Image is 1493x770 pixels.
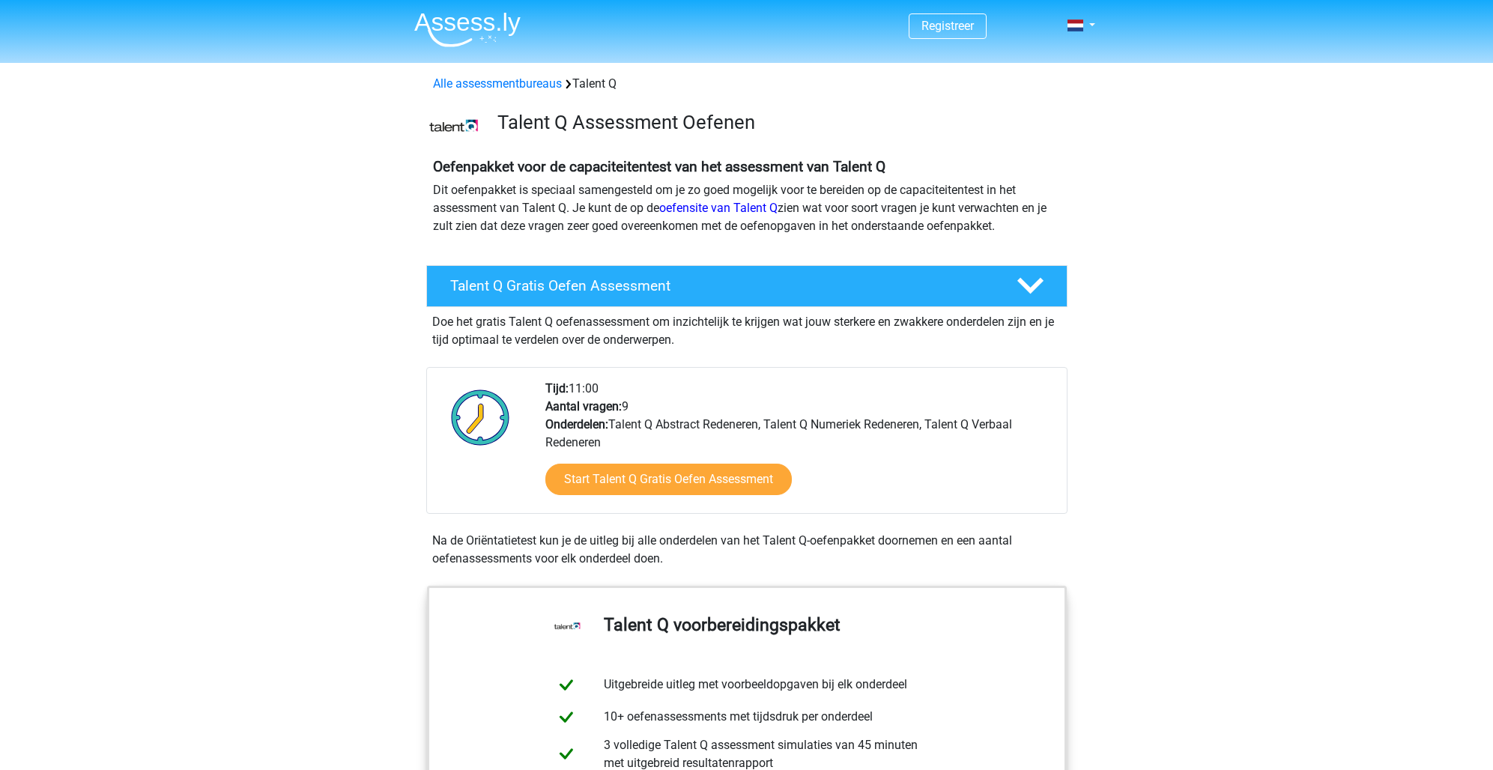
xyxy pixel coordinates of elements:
div: 11:00 9 Talent Q Abstract Redeneren, Talent Q Numeriek Redeneren, Talent Q Verbaal Redeneren [534,380,1066,513]
img: Talent Q [427,118,480,134]
p: Dit oefenpakket is speciaal samengesteld om je zo goed mogelijk voor te bereiden op de capaciteit... [433,181,1061,235]
a: Start Talent Q Gratis Oefen Assessment [545,464,792,495]
b: Oefenpakket voor de capaciteitentest van het assessment van Talent Q [433,158,885,175]
h4: Talent Q Gratis Oefen Assessment [450,277,993,294]
a: Alle assessmentbureaus [433,76,562,91]
div: Doe het gratis Talent Q oefenassessment om inzichtelijk te krijgen wat jouw sterkere en zwakkere ... [426,307,1067,349]
a: Registreer [921,19,974,33]
div: Talent Q [427,75,1067,93]
a: Talent Q Gratis Oefen Assessment [420,265,1073,307]
img: Assessly [414,12,521,47]
b: Aantal vragen: [545,399,622,413]
b: Onderdelen: [545,417,608,431]
img: Klok [443,380,518,455]
h3: Talent Q Assessment Oefenen [497,111,1056,134]
a: oefensite van Talent Q [659,201,778,215]
b: Tijd: [545,381,569,395]
div: Na de Oriëntatietest kun je de uitleg bij alle onderdelen van het Talent Q-oefenpakket doornemen ... [426,532,1067,568]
